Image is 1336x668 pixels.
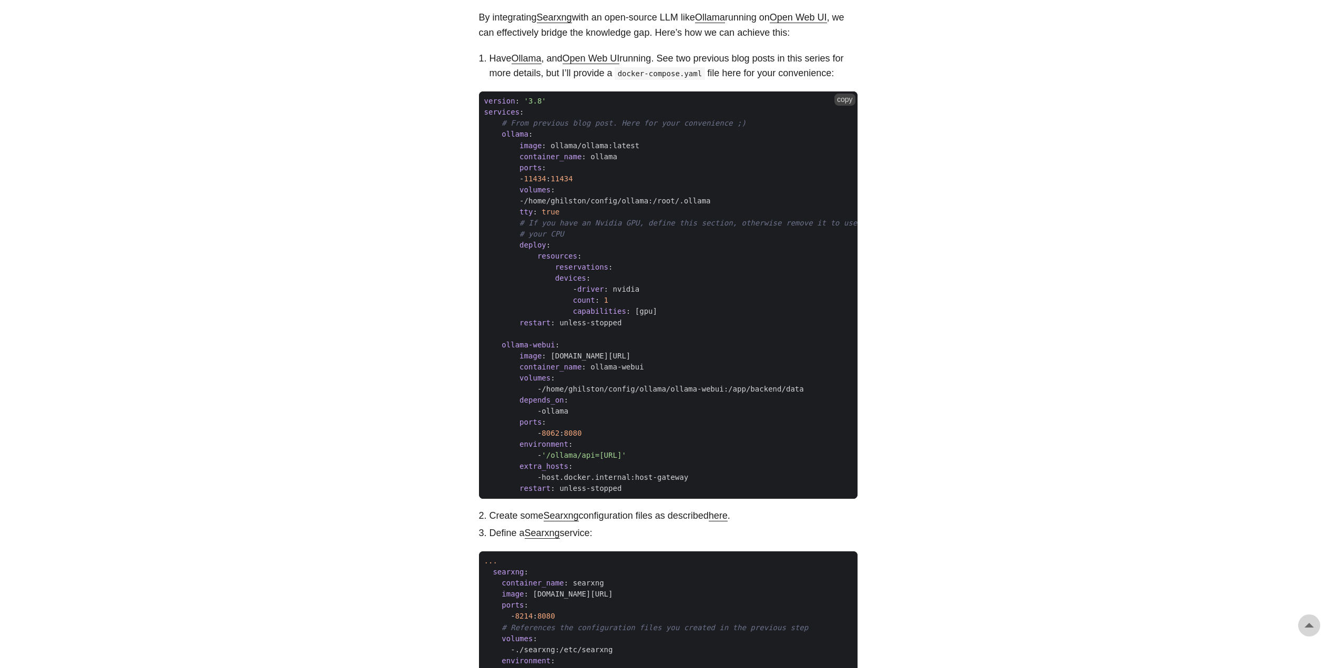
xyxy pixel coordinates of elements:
span: 8080 [564,429,582,437]
span: : [542,163,546,172]
li: Create some configuration files as described . [489,508,858,523]
span: - [479,450,631,461]
a: Searxng [525,528,560,538]
span: ports [519,163,542,172]
span: : [550,318,555,327]
span: tty [519,208,533,216]
span: : [542,418,546,426]
span: # References the configuration files you created in the previous step [502,623,808,632]
span: : [577,252,582,260]
span: services [484,108,520,116]
span: resources [537,252,577,260]
span: # your CPU [519,230,564,238]
a: go to top [1298,614,1320,636]
span: image [519,141,542,150]
span: '/ollama/api=[URL]' [542,451,626,459]
span: : [555,341,559,349]
span: image [502,590,524,598]
span: : [533,634,537,643]
span: gpu] [639,307,657,315]
span: [DOMAIN_NAME][URL] [550,352,630,360]
span: restart [519,318,550,327]
a: here [709,510,728,521]
span: version [484,97,515,105]
span: [DOMAIN_NAME][URL] [533,590,613,598]
span: # If you have an Nvidia GPU, define this section, otherwise remove it to use [519,219,857,227]
span: : [608,263,613,271]
span: true [542,208,559,216]
span: nvidia [613,285,640,293]
span: volumes [502,634,533,643]
span: : [568,440,573,448]
span: environment [502,656,550,665]
span: : [550,186,555,194]
span: image [519,352,542,360]
span: : [564,579,568,587]
a: Searxng [544,510,579,521]
span: : [564,396,568,404]
span: count [573,296,595,304]
span: 11434 [550,174,573,183]
span: : [559,429,564,437]
a: Ollama [512,53,542,64]
span: volumes [519,186,550,194]
span: depends_on [519,396,564,404]
button: copy [834,94,855,105]
span: : [568,462,573,470]
span: ollama [590,152,617,161]
span: searxng [493,568,524,576]
span: : [546,241,550,249]
span: 1 [604,296,608,304]
span: ollama [502,130,528,138]
span: : [524,601,528,609]
span: : [604,285,608,293]
span: container_name [502,579,564,587]
span: - [479,406,574,417]
span: - [479,472,694,483]
p: By integrating with an open-source LLM like running on , we can effectively bridge the knowledge ... [479,10,858,40]
span: : [595,296,599,304]
span: '3.8' [524,97,546,105]
span: ollama-webui [590,363,644,371]
span: : [533,208,537,216]
span: : [524,590,528,598]
span: : [626,307,630,315]
span: : [550,484,555,492]
span: ollama/ollama:latest [550,141,639,150]
span: : [542,141,546,150]
span: : [550,374,555,382]
span: ... [484,557,497,565]
span: # From previous blog post. Here for your convenience ;) [502,119,746,127]
span: deploy [519,241,546,249]
span: ./searxng:/etc/searxng [515,645,613,654]
span: 8214 [515,612,533,620]
span: - [479,384,809,395]
span: [ [635,307,639,315]
span: : [582,152,586,161]
a: Open Web UI [563,53,620,64]
span: ollama-webui [502,341,555,349]
span: driver [577,285,604,293]
code: docker-compose.yaml [615,67,706,80]
span: /home/ghilston/config/ollama/ollama-webui:/app/backend/data [542,385,803,393]
span: : [533,612,537,620]
span: - [479,611,560,622]
span: unless-stopped [559,318,621,327]
span: : [519,108,524,116]
span: - [479,644,618,655]
span: ports [519,418,542,426]
span: - [479,284,645,295]
a: Ollama [695,12,725,23]
span: ports [502,601,524,609]
span: capabilities [573,307,626,315]
span: restart [519,484,550,492]
span: 11434 [524,174,546,183]
li: Have , and running. See two previous blog posts in this series for more details, but I’ll provide... [489,51,858,81]
span: : [546,174,550,183]
span: ollama [542,407,568,415]
span: : [528,130,533,138]
span: : [586,274,590,282]
a: Open Web UI [770,12,827,23]
span: /home/ghilston/config/ollama:/root/.ollama [524,197,711,205]
span: host.docker.internal:host-gateway [542,473,688,481]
